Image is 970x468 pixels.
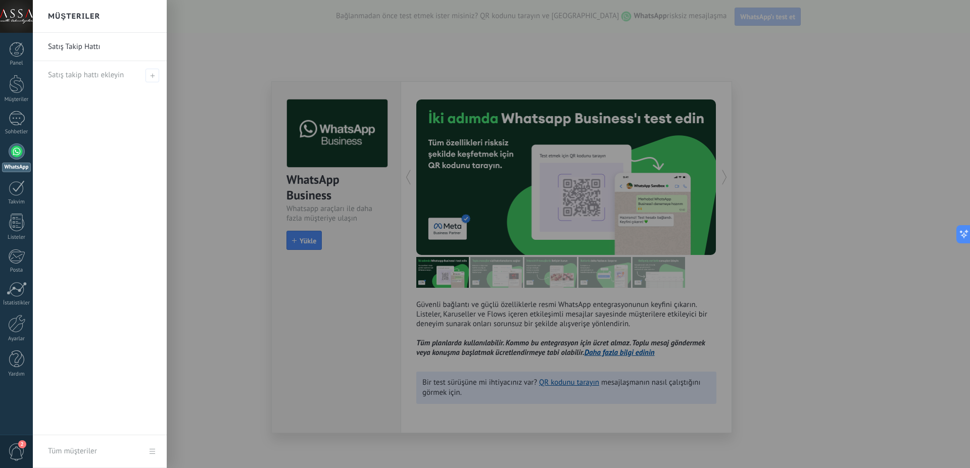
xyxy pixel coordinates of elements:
[2,300,31,306] div: İstatistikler
[2,199,31,205] div: Takvim
[2,96,31,103] div: Müşteriler
[48,70,124,80] span: Satış takip hattı ekleyin
[2,163,31,172] div: WhatsApp
[2,129,31,135] div: Sohbetler
[48,437,97,465] div: Tüm müşteriler
[2,234,31,241] div: Listeler
[33,435,167,468] a: Tüm müşteriler
[2,371,31,378] div: Yardım
[48,33,157,61] a: Satış Takip Hattı
[145,69,159,82] span: Satış takip hattı ekleyin
[18,440,26,448] span: 2
[48,1,100,32] h2: Müşteriler
[2,60,31,67] div: Panel
[2,267,31,274] div: Posta
[2,336,31,342] div: Ayarlar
